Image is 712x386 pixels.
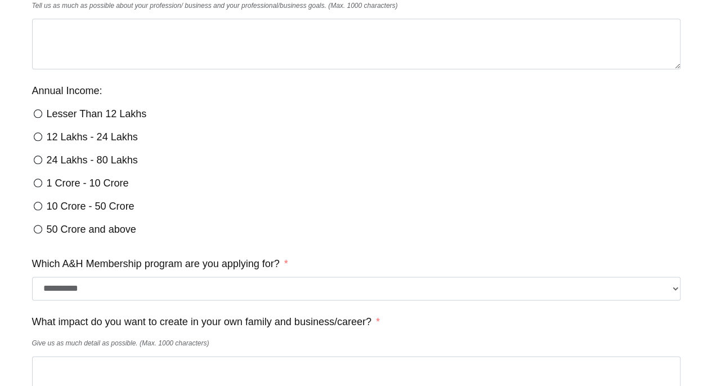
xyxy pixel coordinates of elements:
span: 50 Crore and above [47,224,136,235]
input: 10 Crore - 50 Crore [32,202,44,210]
input: 1 Crore - 10 Crore [32,179,44,187]
label: Annual Income: [32,81,102,101]
span: 1 Crore - 10 Crore [47,178,129,189]
input: 12 Lakhs - 24 Lakhs [32,132,44,141]
input: 50 Crore and above [32,225,44,233]
select: Which A&H Membership program are you applying for? [32,277,680,300]
label: Which A&H Membership program are you applying for? [32,254,288,274]
label: What impact do you want to create in your own family and business/career? [32,312,380,332]
span: 24 Lakhs - 80 Lakhs [47,154,138,166]
span: Lesser Than 12 Lakhs [47,108,147,119]
span: 10 Crore - 50 Crore [47,201,135,212]
input: 24 Lakhs - 80 Lakhs [32,156,44,164]
div: Give us as much detail as possible. (Max. 1000 characters) [32,333,680,353]
span: 12 Lakhs - 24 Lakhs [47,131,138,143]
textarea: What do you do by Profession? [32,19,680,69]
input: Lesser Than 12 Lakhs [32,109,44,118]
